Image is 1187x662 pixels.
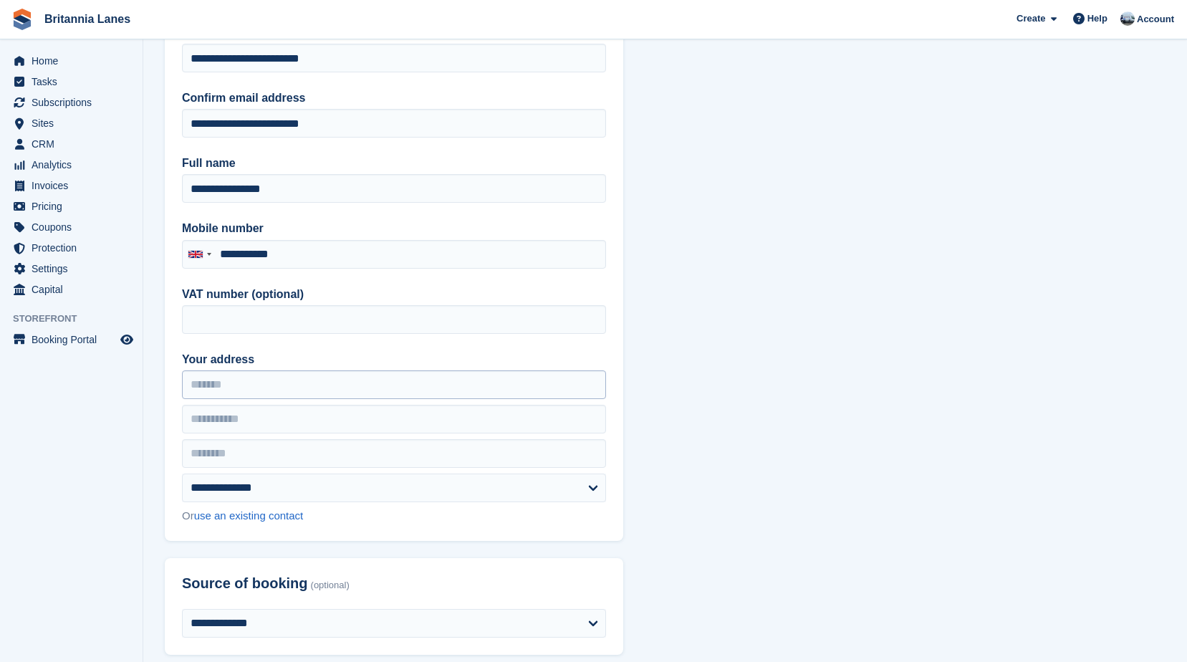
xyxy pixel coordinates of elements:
label: VAT number (optional) [182,286,606,303]
span: Booking Portal [32,330,117,350]
a: menu [7,279,135,299]
a: menu [7,259,135,279]
div: United Kingdom: +44 [183,241,216,268]
a: menu [7,238,135,258]
span: Home [32,51,117,71]
img: stora-icon-8386f47178a22dfd0bd8f6a31ec36ba5ce8667c1dd55bd0f319d3a0aa187defe.svg [11,9,33,30]
span: Tasks [32,72,117,92]
span: CRM [32,134,117,154]
a: menu [7,72,135,92]
span: Analytics [32,155,117,175]
span: Coupons [32,217,117,237]
a: menu [7,155,135,175]
span: Help [1087,11,1107,26]
span: Source of booking [182,575,308,592]
label: Mobile number [182,220,606,237]
a: Preview store [118,331,135,348]
a: menu [7,196,135,216]
label: Full name [182,155,606,172]
a: menu [7,92,135,112]
span: Invoices [32,176,117,196]
span: Subscriptions [32,92,117,112]
a: Britannia Lanes [39,7,136,31]
img: John Millership [1120,11,1135,26]
span: Capital [32,279,117,299]
span: Settings [32,259,117,279]
label: Your address [182,351,606,368]
span: Account [1137,12,1174,27]
label: Confirm email address [182,90,606,107]
a: menu [7,51,135,71]
a: menu [7,113,135,133]
span: Protection [32,238,117,258]
div: Or [182,508,606,524]
a: menu [7,217,135,237]
span: Pricing [32,196,117,216]
a: use an existing contact [194,509,304,522]
span: Sites [32,113,117,133]
span: (optional) [311,580,350,591]
a: menu [7,176,135,196]
a: menu [7,330,135,350]
a: menu [7,134,135,154]
span: Create [1017,11,1045,26]
span: Storefront [13,312,143,326]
